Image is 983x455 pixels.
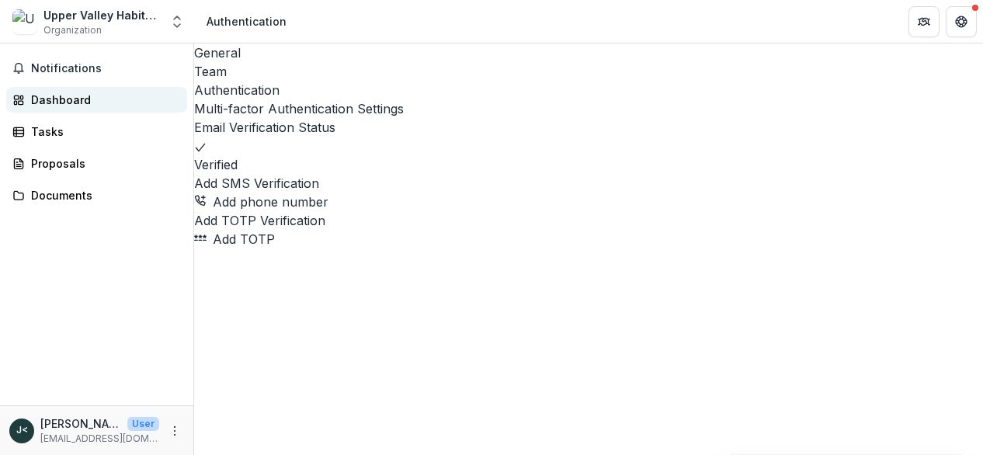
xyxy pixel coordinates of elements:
[194,174,983,193] p: Add SMS Verification
[31,155,175,172] div: Proposals
[40,432,159,446] p: [EMAIL_ADDRESS][DOMAIN_NAME]
[31,92,175,108] div: Dashboard
[946,6,977,37] button: Get Help
[43,7,160,23] div: Upper Valley Habitat for Humanity
[165,422,184,440] button: More
[194,81,983,99] a: Authentication
[194,193,328,211] button: Add phone number
[6,56,187,81] button: Notifications
[194,43,983,62] a: General
[6,119,187,144] a: Tasks
[908,6,940,37] button: Partners
[194,211,983,230] p: Add TOTP Verification
[194,118,983,137] p: Email Verification Status
[194,230,275,248] button: Add TOTP
[31,123,175,140] div: Tasks
[207,13,287,30] div: Authentication
[31,62,181,75] span: Notifications
[166,6,188,37] button: Open entity switcher
[31,187,175,203] div: Documents
[6,182,187,208] a: Documents
[194,62,983,81] a: Team
[12,9,37,34] img: Upper Valley Habitat for Humanity
[6,151,187,176] a: Proposals
[40,415,121,432] p: [PERSON_NAME] <[EMAIL_ADDRESS][DOMAIN_NAME]>
[194,155,983,174] p: Verified
[16,425,28,436] div: Joe Denny <info@uvhabitat.org>
[127,417,159,431] p: User
[200,10,293,33] nav: breadcrumb
[194,99,983,118] h1: Multi-factor Authentication Settings
[6,87,187,113] a: Dashboard
[43,23,102,37] span: Organization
